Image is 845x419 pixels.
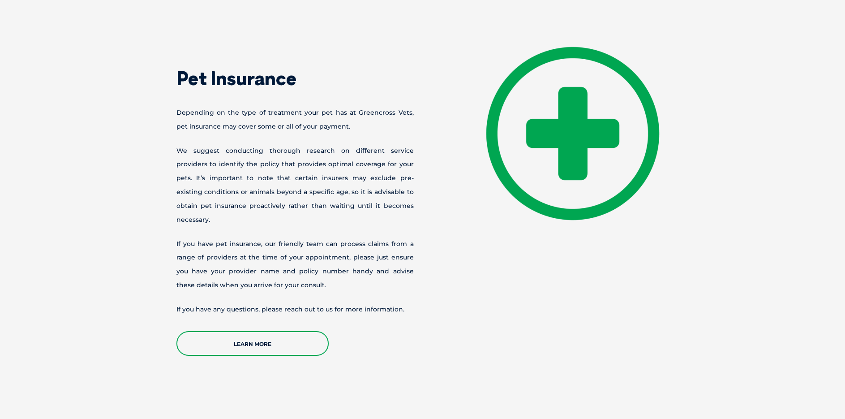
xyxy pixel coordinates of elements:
[176,69,414,88] h2: Pet Insurance
[176,106,414,134] p: Depending on the type of treatment your pet has at Greencross Vets, pet insurance may cover some ...
[828,41,836,50] button: Search
[176,331,329,356] a: Learn More
[176,302,414,316] p: If you have any questions, please reach out to us for more information.
[176,144,414,227] p: We suggest conducting thorough research on different service providers to identify the policy tha...
[485,46,660,221] img: Vet clinic icon
[176,237,414,292] p: If you have pet insurance, our friendly team can process claims from a range of providers at the ...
